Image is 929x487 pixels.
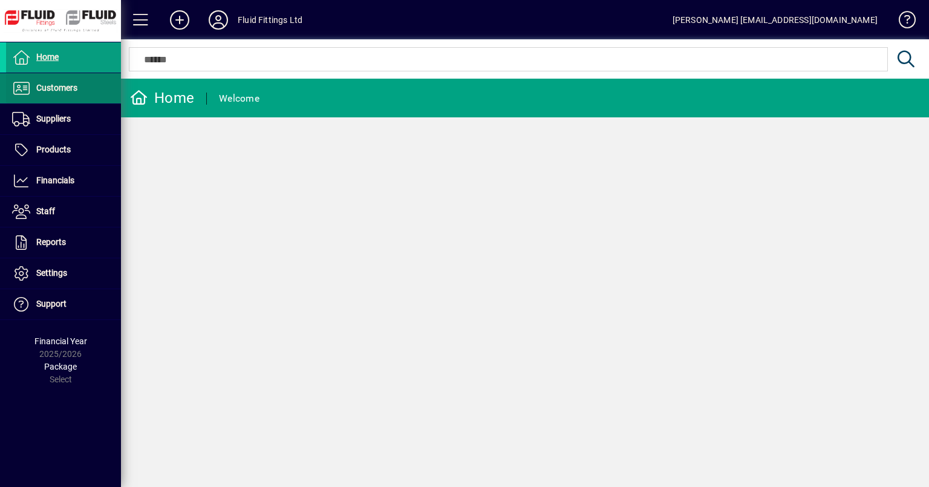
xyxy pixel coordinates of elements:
[219,89,259,108] div: Welcome
[36,206,55,216] span: Staff
[6,197,121,227] a: Staff
[36,268,67,278] span: Settings
[160,9,199,31] button: Add
[36,237,66,247] span: Reports
[36,52,59,62] span: Home
[36,145,71,154] span: Products
[6,104,121,134] a: Suppliers
[6,135,121,165] a: Products
[6,227,121,258] a: Reports
[36,175,74,185] span: Financials
[44,362,77,371] span: Package
[6,289,121,319] a: Support
[238,10,302,30] div: Fluid Fittings Ltd
[36,299,67,309] span: Support
[6,166,121,196] a: Financials
[6,258,121,289] a: Settings
[673,10,878,30] div: [PERSON_NAME] [EMAIL_ADDRESS][DOMAIN_NAME]
[130,88,194,108] div: Home
[6,73,121,103] a: Customers
[36,114,71,123] span: Suppliers
[36,83,77,93] span: Customers
[890,2,914,42] a: Knowledge Base
[199,9,238,31] button: Profile
[34,336,87,346] span: Financial Year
